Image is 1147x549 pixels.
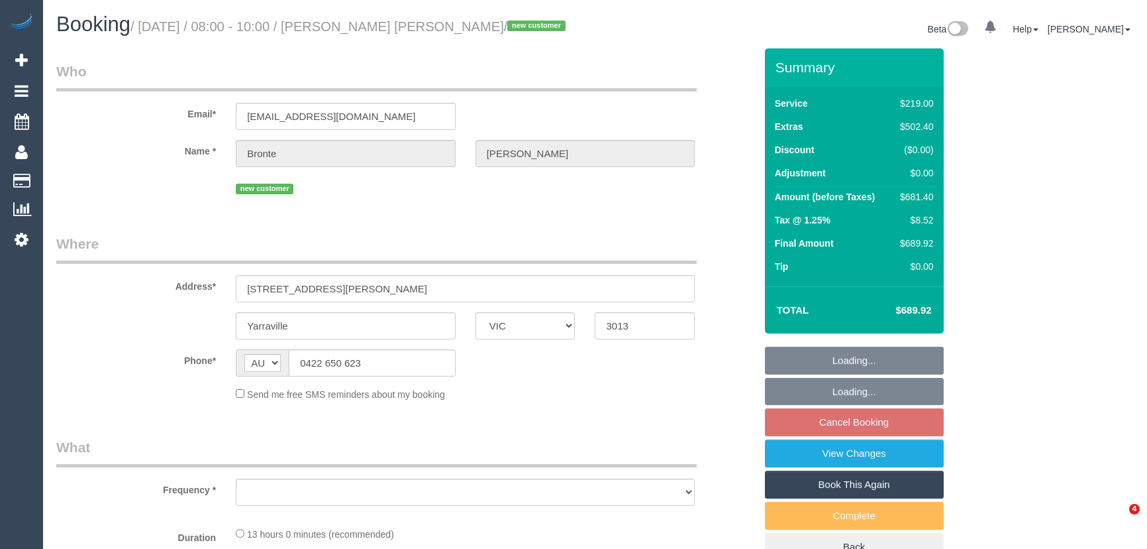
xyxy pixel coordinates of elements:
[765,440,944,467] a: View Changes
[1048,24,1130,34] a: [PERSON_NAME]
[1102,504,1134,536] iframe: Intercom live chat
[56,62,697,91] legend: Who
[775,97,808,110] label: Service
[895,190,933,204] div: $681.40
[775,190,875,204] label: Amount (before Taxes)
[928,24,969,34] a: Beta
[56,438,697,467] legend: What
[775,143,815,156] label: Discount
[895,237,933,250] div: $689.92
[289,349,456,377] input: Phone*
[236,103,456,130] input: Email*
[1013,24,1038,34] a: Help
[8,13,34,32] img: Automaid Logo
[775,120,803,133] label: Extras
[236,184,293,194] span: new customer
[777,304,809,316] strong: Total
[247,529,394,540] span: 13 hours 0 minutes (recommended)
[507,21,565,31] span: new customer
[775,237,834,250] label: Final Amount
[775,260,789,273] label: Tip
[236,140,456,167] input: First Name*
[130,19,570,34] small: / [DATE] / 08:00 - 10:00 / [PERSON_NAME] [PERSON_NAME]
[46,349,226,367] label: Phone*
[775,60,937,75] h3: Summary
[504,19,570,34] span: /
[895,260,933,273] div: $0.00
[895,166,933,180] div: $0.00
[56,234,697,264] legend: Where
[895,143,933,156] div: ($0.00)
[895,120,933,133] div: $502.40
[475,140,695,167] input: Last Name*
[46,140,226,158] label: Name *
[775,166,826,180] label: Adjustment
[56,13,130,36] span: Booking
[1129,504,1140,515] span: 4
[946,21,968,38] img: New interface
[765,471,944,499] a: Book This Again
[46,526,226,544] label: Duration
[46,103,226,121] label: Email*
[46,275,226,293] label: Address*
[46,479,226,497] label: Frequency *
[895,213,933,227] div: $8.52
[247,389,445,400] span: Send me free SMS reminders about my booking
[856,305,931,316] h4: $689.92
[595,312,695,339] input: Post Code*
[236,312,456,339] input: Suburb*
[775,213,830,227] label: Tax @ 1.25%
[895,97,933,110] div: $219.00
